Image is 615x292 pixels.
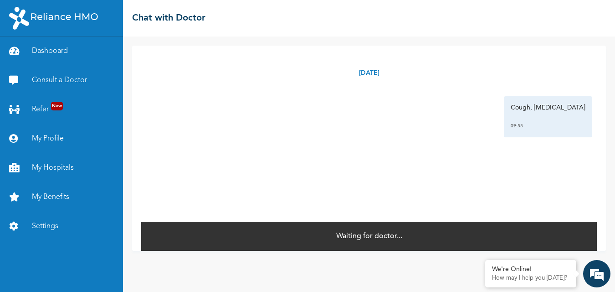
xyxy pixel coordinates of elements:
[492,266,569,273] div: We're Online!
[51,102,63,110] span: New
[359,68,379,78] p: [DATE]
[492,275,569,282] p: How may I help you today?
[336,231,402,242] p: Waiting for doctor...
[9,7,98,30] img: RelianceHMO's Logo
[511,121,585,130] div: 09:55
[132,11,205,25] h2: Chat with Doctor
[511,103,585,112] p: Cough, [MEDICAL_DATA]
